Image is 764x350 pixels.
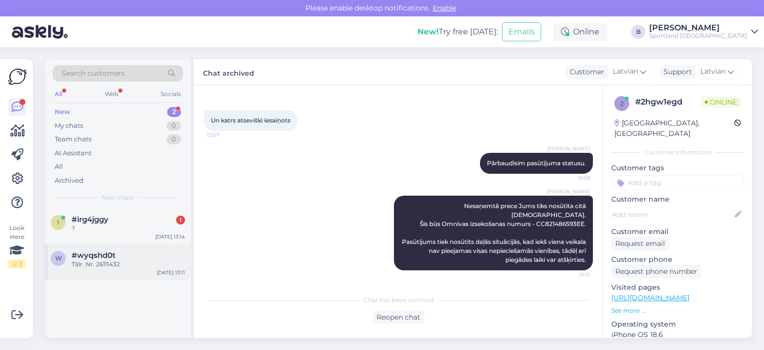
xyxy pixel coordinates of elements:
[57,219,59,226] span: i
[649,32,747,40] div: Sportland [GEOGRAPHIC_DATA]
[611,163,744,173] p: Customer tags
[611,265,701,278] div: Request phone number
[553,23,607,41] div: Online
[614,118,734,139] div: [GEOGRAPHIC_DATA], [GEOGRAPHIC_DATA]
[72,260,185,269] div: Tālr. Nr. 26111432
[155,233,185,240] div: [DATE] 13:14
[102,193,134,202] span: New chats
[660,67,692,77] div: Support
[700,66,726,77] span: Latvian
[55,162,63,172] div: All
[635,96,701,108] div: # 2hgw1egd
[167,121,181,131] div: 0
[620,100,624,107] span: 2
[553,271,590,278] span: 13:15
[547,188,590,195] span: [PERSON_NAME]
[611,293,689,302] a: [URL][DOMAIN_NAME]
[373,311,424,324] div: Reopen chat
[8,259,26,268] div: 2 / 3
[611,319,744,330] p: Operating system
[72,251,115,260] span: #wyqshd0t
[611,282,744,293] p: Visited pages
[402,202,587,263] span: Nesaņemtā prece Jums tiks nosūtīta citā [DEMOGRAPHIC_DATA]. Šis būs Omnivas izsekošanas numurs - ...
[611,254,744,265] p: Customer phone
[611,227,744,237] p: Customer email
[611,175,744,190] input: Add a tag
[167,134,181,144] div: 0
[430,3,459,12] span: Enable
[487,159,586,167] span: Pārbaudīsim pasūtījuma statusu.
[8,67,27,86] img: Askly Logo
[611,194,744,205] p: Customer name
[364,296,434,305] span: Chat has been archived
[566,67,604,77] div: Customer
[211,117,290,124] span: Un katrs atsevišķi iesaiņots
[631,25,645,39] div: B
[611,148,744,157] div: Customer information
[62,68,125,79] span: Search customers
[649,24,758,40] a: [PERSON_NAME]Sportland [GEOGRAPHIC_DATA]
[553,174,590,182] span: 13:08
[207,131,244,139] span: 13:07
[72,215,108,224] span: #irg4jggy
[103,88,120,101] div: Web
[55,254,62,262] span: w
[55,121,83,131] div: My chats
[157,269,185,276] div: [DATE] 13:11
[649,24,747,32] div: [PERSON_NAME]
[417,27,439,36] b: New!
[55,134,92,144] div: Team chats
[55,148,92,158] div: AI Assistant
[417,26,498,38] div: Try free [DATE]:
[55,176,84,186] div: Archived
[613,66,638,77] span: Latvian
[8,224,26,268] div: Look Here
[53,88,64,101] div: All
[502,22,541,41] button: Emails
[176,216,185,225] div: 1
[612,209,733,220] input: Add name
[72,224,185,233] div: ?
[159,88,183,101] div: Socials
[547,145,590,152] span: [PERSON_NAME]
[701,97,741,108] span: Online
[167,107,181,117] div: 2
[611,237,669,250] div: Request email
[203,65,254,79] label: Chat archived
[611,306,744,315] p: See more ...
[55,107,70,117] div: New
[611,330,744,340] p: iPhone OS 18.6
